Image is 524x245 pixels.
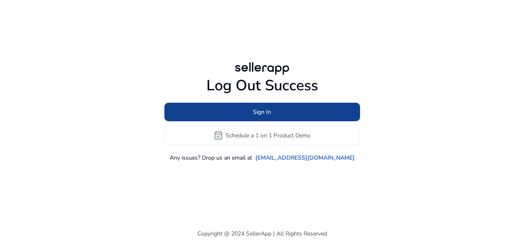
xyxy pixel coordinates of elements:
button: event_availableSchedule a 1 on 1 Product Demo [164,125,360,145]
h1: Log Out Success [164,77,360,94]
span: Sign In [253,108,271,116]
span: event_available [213,130,223,140]
button: Sign In [164,103,360,121]
p: Any issues? Drop us an email at [170,153,252,162]
a: [EMAIL_ADDRESS][DOMAIN_NAME] [255,153,355,162]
